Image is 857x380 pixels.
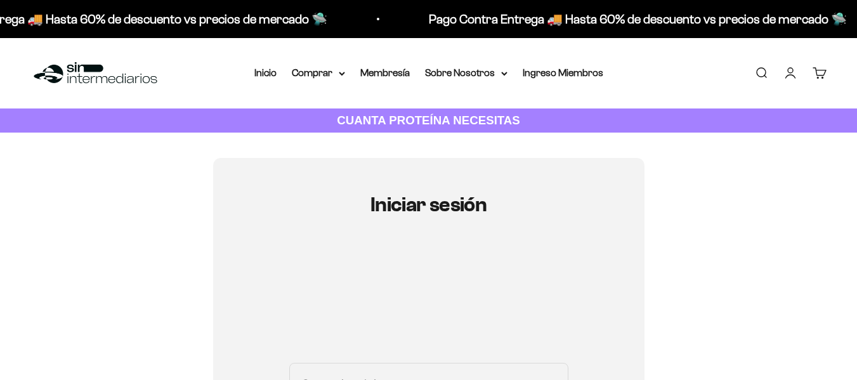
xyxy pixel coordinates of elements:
a: Membresía [360,67,410,78]
summary: Comprar [292,65,345,81]
strong: CUANTA PROTEÍNA NECESITAS [337,114,520,127]
h1: Iniciar sesión [289,193,568,216]
p: Pago Contra Entrega 🚚 Hasta 60% de descuento vs precios de mercado 🛸 [422,9,840,29]
summary: Sobre Nosotros [425,65,507,81]
iframe: Social Login Buttons [289,252,568,348]
a: Inicio [254,67,277,78]
a: Ingreso Miembros [523,67,603,78]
